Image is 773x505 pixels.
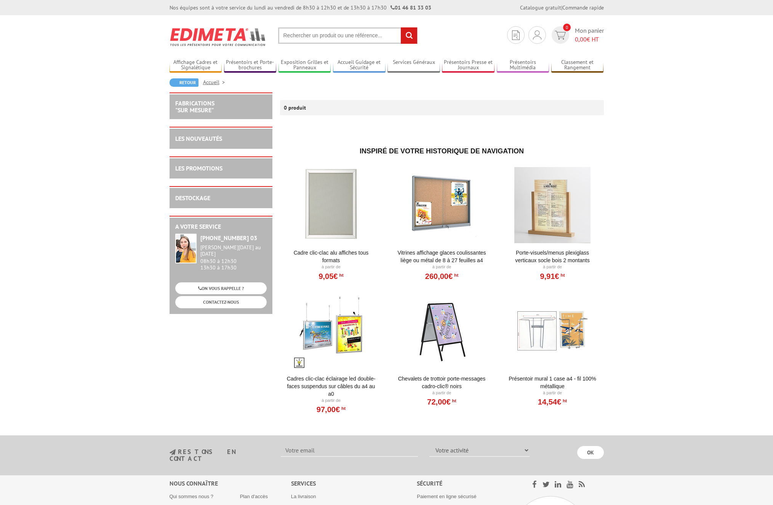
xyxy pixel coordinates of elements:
[284,398,378,404] p: À partir de
[563,24,571,31] span: 0
[284,100,312,115] p: 0 produit
[175,223,267,230] h2: A votre service
[562,4,604,11] a: Commande rapide
[555,31,566,40] img: devis rapide
[395,375,489,390] a: Chevalets de trottoir porte-messages Cadro-Clic® Noirs
[506,390,600,396] p: À partir de
[538,400,567,404] a: 14,54€HT
[170,59,222,72] a: Affichage Cadres et Signalétique
[284,375,378,398] a: Cadres clic-clac éclairage LED double-faces suspendus sur câbles du A4 au A0
[575,26,604,44] span: Mon panier
[317,407,346,412] a: 97,00€HT
[224,59,277,72] a: Présentoirs et Porte-brochures
[550,26,604,44] a: devis rapide 0 Mon panier 0,00€ HT
[175,296,267,308] a: CONTACTEZ-NOUS
[175,194,210,202] a: DESTOCKAGE
[170,78,198,87] a: Retour
[170,23,267,51] img: Edimeta
[506,249,600,264] a: Porte-Visuels/Menus Plexiglass Verticaux Socle Bois 2 Montants
[540,274,565,279] a: 9,91€HT
[401,27,417,44] input: rechercher
[577,446,604,459] input: OK
[391,4,431,11] strong: 01 46 81 33 03
[291,479,417,488] div: Services
[200,234,257,242] strong: [PHONE_NUMBER] 03
[559,272,565,278] sup: HT
[170,494,214,499] a: Qui sommes nous ?
[200,244,267,257] div: [PERSON_NAME][DATE] au [DATE]
[575,35,587,43] span: 0,00
[395,264,489,270] p: À partir de
[340,406,346,411] sup: HT
[175,135,222,142] a: LES NOUVEAUTÉS
[333,59,386,72] a: Accueil Guidage et Sécurité
[425,274,458,279] a: 260,00€HT
[291,494,316,499] a: La livraison
[387,59,440,72] a: Services Généraux
[427,400,456,404] a: 72,00€HT
[284,249,378,264] a: Cadre Clic-Clac Alu affiches tous formats
[533,30,541,40] img: devis rapide
[170,479,291,488] div: Nous connaître
[417,494,476,499] a: Paiement en ligne sécurisé
[497,59,549,72] a: Présentoirs Multimédia
[338,272,343,278] sup: HT
[561,398,567,403] sup: HT
[203,79,228,86] a: Accueil
[506,264,600,270] p: À partir de
[442,59,495,72] a: Présentoirs Presse et Journaux
[240,494,268,499] a: Plan d'accès
[453,272,458,278] sup: HT
[175,164,222,172] a: LES PROMOTIONS
[318,274,343,279] a: 9,05€HT
[200,244,267,271] div: 08h30 à 12h30 13h30 à 17h30
[520,4,604,11] div: |
[395,249,489,264] a: Vitrines affichage glaces coulissantes liège ou métal de 8 à 27 feuilles A4
[170,449,176,456] img: newsletter.jpg
[360,147,524,155] span: Inspiré de votre historique de navigation
[175,234,197,263] img: widget-service.jpg
[451,398,456,403] sup: HT
[170,4,431,11] div: Nos équipes sont à votre service du lundi au vendredi de 8h30 à 12h30 et de 13h30 à 17h30
[417,479,512,488] div: Sécurité
[395,390,489,396] p: À partir de
[278,59,331,72] a: Exposition Grilles et Panneaux
[575,35,604,44] span: € HT
[520,4,561,11] a: Catalogue gratuit
[506,375,600,390] a: Présentoir mural 1 case A4 - Fil 100% métallique
[281,444,418,457] input: Votre email
[170,449,270,462] h3: restons en contact
[175,99,214,114] a: FABRICATIONS"Sur Mesure"
[512,30,520,40] img: devis rapide
[278,27,418,44] input: Rechercher un produit ou une référence...
[175,282,267,294] a: ON VOUS RAPPELLE ?
[284,264,378,270] p: À partir de
[551,59,604,72] a: Classement et Rangement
